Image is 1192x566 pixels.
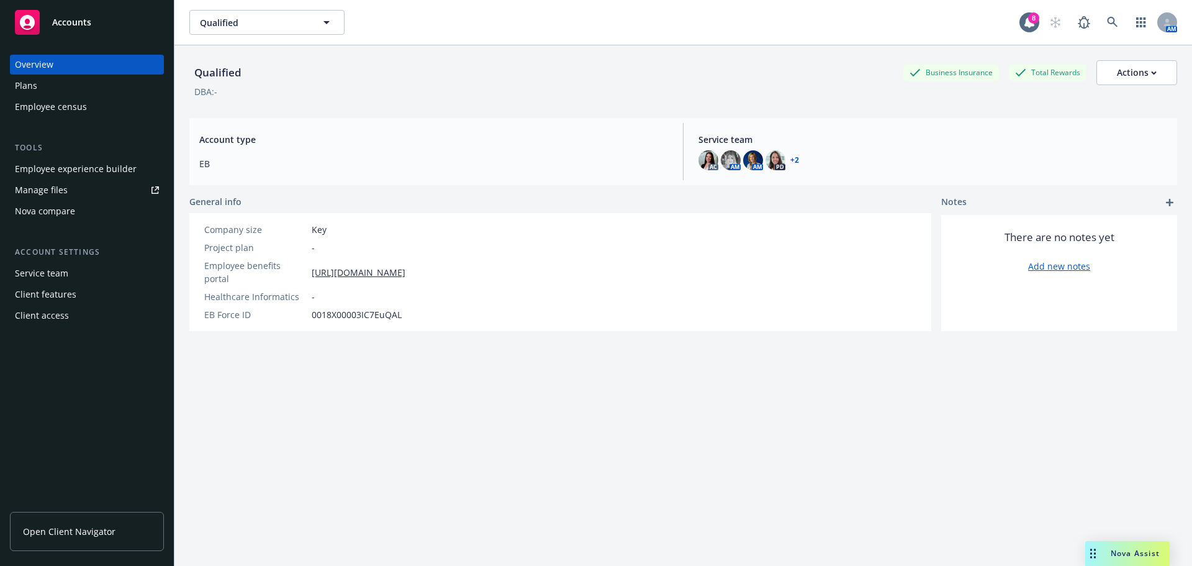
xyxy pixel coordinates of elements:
[721,150,741,170] img: photo
[15,97,87,117] div: Employee census
[903,65,999,80] div: Business Insurance
[312,223,327,236] span: Key
[10,246,164,258] div: Account settings
[15,285,76,304] div: Client features
[1005,230,1114,245] span: There are no notes yet
[199,133,668,146] span: Account type
[204,290,307,303] div: Healthcare Informatics
[1072,10,1096,35] a: Report a Bug
[204,259,307,285] div: Employee benefits portal
[10,201,164,221] a: Nova compare
[15,55,53,75] div: Overview
[189,65,246,81] div: Qualified
[52,17,91,27] span: Accounts
[1129,10,1154,35] a: Switch app
[15,159,137,179] div: Employee experience builder
[10,97,164,117] a: Employee census
[698,150,718,170] img: photo
[10,142,164,154] div: Tools
[312,308,402,321] span: 0018X00003IC7EuQAL
[1043,10,1068,35] a: Start snowing
[10,5,164,40] a: Accounts
[10,76,164,96] a: Plans
[23,525,115,538] span: Open Client Navigator
[765,150,785,170] img: photo
[1117,61,1157,84] div: Actions
[790,157,799,164] a: +2
[10,55,164,75] a: Overview
[312,266,405,279] a: [URL][DOMAIN_NAME]
[10,180,164,200] a: Manage files
[312,290,315,303] span: -
[1009,65,1086,80] div: Total Rewards
[15,263,68,283] div: Service team
[10,285,164,304] a: Client features
[199,157,668,170] span: EB
[941,195,967,210] span: Notes
[15,306,69,326] div: Client access
[10,263,164,283] a: Service team
[194,85,217,98] div: DBA: -
[189,195,242,208] span: General info
[204,241,307,254] div: Project plan
[1085,541,1170,566] button: Nova Assist
[1111,548,1160,559] span: Nova Assist
[204,308,307,321] div: EB Force ID
[10,159,164,179] a: Employee experience builder
[10,306,164,326] a: Client access
[1096,60,1177,85] button: Actions
[15,180,68,200] div: Manage files
[698,133,1167,146] span: Service team
[200,16,307,29] span: Qualified
[204,223,307,236] div: Company size
[1085,541,1101,566] div: Drag to move
[743,150,763,170] img: photo
[1100,10,1125,35] a: Search
[312,241,315,254] span: -
[189,10,345,35] button: Qualified
[15,76,37,96] div: Plans
[1162,195,1177,210] a: add
[15,201,75,221] div: Nova compare
[1028,12,1039,24] div: 8
[1028,260,1090,273] a: Add new notes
